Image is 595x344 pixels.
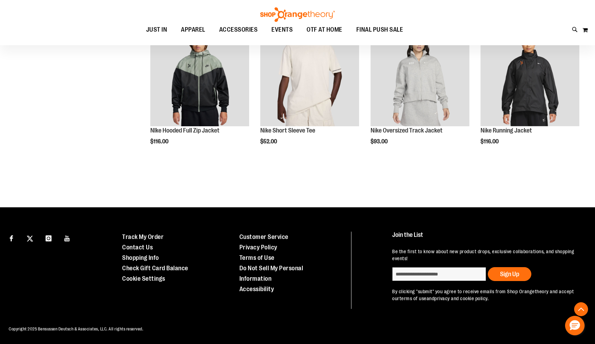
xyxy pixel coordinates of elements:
button: Hello, have a question? Let’s chat. [565,316,585,335]
a: Cookie Settings [122,275,165,282]
img: NIke Hooded Full Zip Jacket [150,27,249,126]
a: terms of use [399,296,427,301]
img: Twitter [27,235,33,242]
input: enter email [392,267,486,281]
span: $116.00 [481,138,500,145]
a: Nike Oversized Track Jacket [371,127,443,134]
span: FINAL PUSH SALE [356,22,403,38]
button: Back To Top [574,302,588,316]
a: Contact Us [122,244,153,251]
span: OTF AT HOME [307,22,342,38]
div: product [477,24,583,162]
a: Privacy Policy [239,244,277,251]
a: Nike Running Jacket [481,127,532,134]
a: Visit our Youtube page [61,232,73,244]
a: ACCESSORIES [212,22,265,38]
a: Nike Short Sleeve TeeNEW [260,27,359,127]
a: Visit our Instagram page [42,232,55,244]
span: Sign Up [500,271,519,278]
a: privacy and cookie policy. [434,296,489,301]
a: Nike Oversized Track Jacket [371,27,469,127]
img: Shop Orangetheory [259,7,336,22]
p: By clicking "submit" you agree to receive emails from Shop Orangetheory and accept our and [392,288,580,302]
div: product [147,24,253,162]
img: Nike Short Sleeve Tee [260,27,359,126]
div: product [257,24,363,162]
a: JUST IN [139,22,174,38]
span: $52.00 [260,138,278,145]
span: $93.00 [371,138,389,145]
a: Do Not Sell My Personal Information [239,265,303,282]
span: Copyright 2025 Bensussen Deutsch & Associates, LLC. All rights reserved. [9,327,143,331]
h4: Join the List [392,232,580,245]
span: $116.00 [150,138,169,145]
a: FINAL PUSH SALE [349,22,410,38]
a: Visit our X page [24,232,36,244]
a: NIke Hooded Full Zip JacketNEW [150,27,249,127]
p: Be the first to know about new product drops, exclusive collaborations, and shopping events! [392,248,580,262]
a: Terms of Use [239,254,275,261]
a: Check Gift Card Balance [122,265,188,272]
div: product [367,24,473,162]
a: Accessibility [239,286,274,293]
img: Nike Running Jacket [481,27,579,126]
a: Visit our Facebook page [5,232,17,244]
a: NIke Hooded Full Zip Jacket [150,127,220,134]
span: JUST IN [146,22,167,38]
a: Shopping Info [122,254,159,261]
a: Nike Running Jacket [481,27,579,127]
span: APPAREL [181,22,205,38]
span: ACCESSORIES [219,22,258,38]
button: Sign Up [488,267,531,281]
a: APPAREL [174,22,212,38]
a: Track My Order [122,233,164,240]
img: Nike Oversized Track Jacket [371,27,469,126]
span: EVENTS [271,22,293,38]
a: OTF AT HOME [300,22,349,38]
a: Customer Service [239,233,288,240]
a: EVENTS [264,22,300,38]
a: Nike Short Sleeve Tee [260,127,315,134]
